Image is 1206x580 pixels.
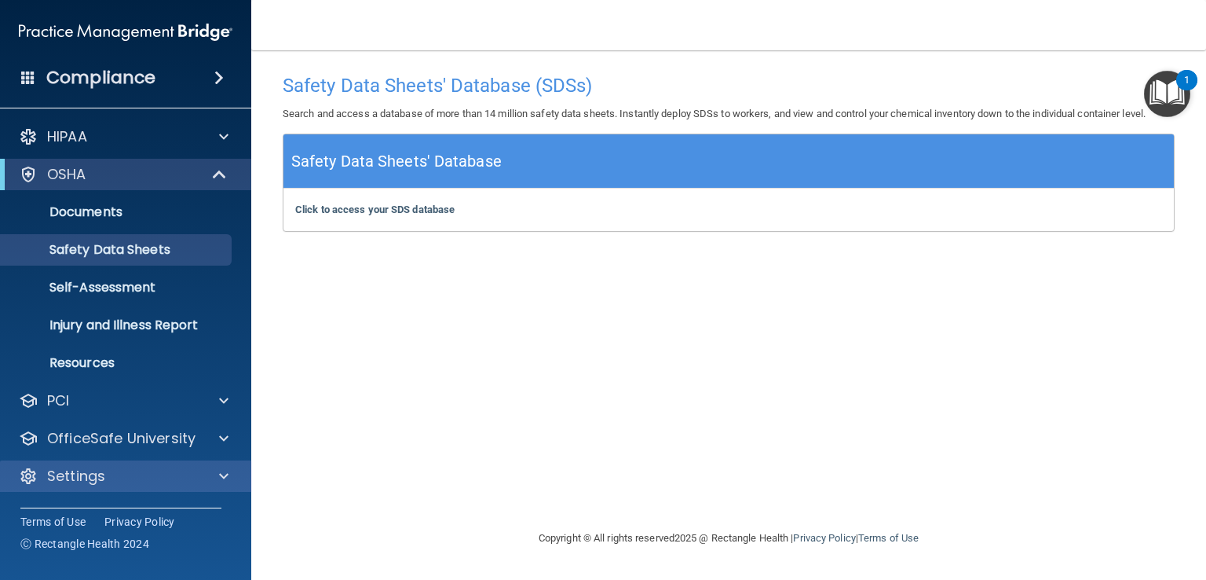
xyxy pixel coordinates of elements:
[47,391,69,410] p: PCI
[10,242,225,258] p: Safety Data Sheets
[793,532,855,544] a: Privacy Policy
[47,429,196,448] p: OfficeSafe University
[10,280,225,296] p: Self-Assessment
[19,127,228,146] a: HIPAA
[19,391,228,410] a: PCI
[47,165,86,184] p: OSHA
[19,17,232,48] img: PMB logo
[20,514,86,530] a: Terms of Use
[10,355,225,371] p: Resources
[104,514,175,530] a: Privacy Policy
[10,318,225,333] p: Injury and Illness Report
[19,165,228,184] a: OSHA
[295,204,455,215] a: Click to access your SDS database
[1184,80,1190,101] div: 1
[1144,71,1190,117] button: Open Resource Center, 1 new notification
[19,429,228,448] a: OfficeSafe University
[442,513,1015,563] div: Copyright © All rights reserved 2025 @ Rectangle Health | |
[858,532,919,544] a: Terms of Use
[20,536,149,552] span: Ⓒ Rectangle Health 2024
[283,105,1175,123] p: Search and access a database of more than 14 million safety data sheets. Instantly deploy SDSs to...
[46,67,155,89] h4: Compliance
[283,75,1175,96] h4: Safety Data Sheets' Database (SDSs)
[10,204,225,220] p: Documents
[47,467,105,486] p: Settings
[19,467,228,486] a: Settings
[47,127,87,146] p: HIPAA
[291,148,502,175] h5: Safety Data Sheets' Database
